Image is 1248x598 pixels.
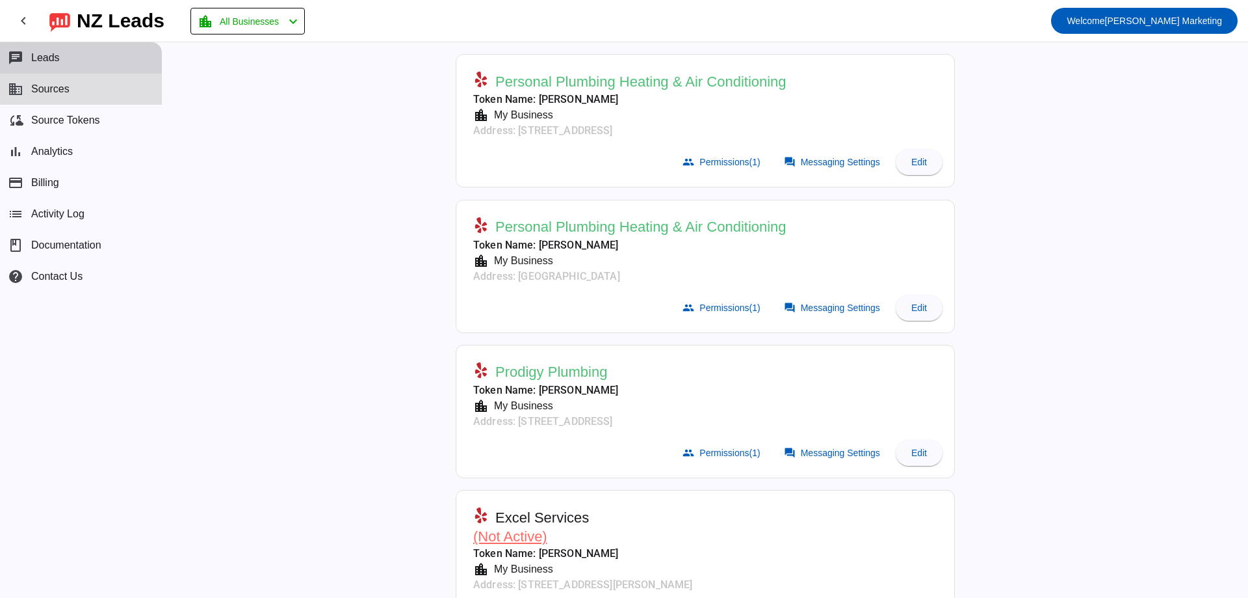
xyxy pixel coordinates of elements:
[776,440,890,466] button: Messaging Settings
[495,363,607,381] span: Prodigy Plumbing
[31,52,60,64] span: Leads
[896,440,942,466] button: Edit
[776,149,890,175] button: Messaging Settings
[749,157,760,167] span: (1)
[801,303,880,313] span: Messaging Settings
[801,448,880,458] span: Messaging Settings
[190,8,305,34] button: All Businesses
[489,562,553,577] div: My Business
[285,14,301,29] mat-icon: chevron_left
[699,448,760,458] span: Permissions
[699,157,760,167] span: Permissions
[473,238,786,253] mat-card-subtitle: Token Name: [PERSON_NAME]
[31,83,70,95] span: Sources
[489,107,553,123] div: My Business
[8,113,23,128] mat-icon: cloud_sync
[911,448,927,458] span: Edit
[801,157,880,167] span: Messaging Settings
[489,398,553,414] div: My Business
[8,175,23,191] mat-icon: payment
[1051,8,1238,34] button: Welcome[PERSON_NAME] Marketing
[473,414,619,429] mat-card-subtitle: Address: [STREET_ADDRESS]
[911,157,927,167] span: Edit
[473,577,692,593] mat-card-subtitle: Address: [STREET_ADDRESS][PERSON_NAME]
[675,295,770,321] button: Permissions(1)
[682,302,694,314] mat-icon: group
[473,92,786,107] mat-card-subtitle: Token Name: [PERSON_NAME]
[784,447,796,459] mat-icon: forum
[31,271,83,282] span: Contact Us
[896,295,942,321] button: Edit
[473,528,547,545] span: (Not Active)
[675,440,770,466] button: Permissions(1)
[473,253,489,269] mat-icon: location_city
[784,302,796,314] mat-icon: forum
[31,115,100,126] span: Source Tokens
[198,14,213,29] mat-icon: location_city
[682,156,694,168] mat-icon: group
[489,253,553,269] div: My Business
[784,156,796,168] mat-icon: forum
[1067,16,1104,26] span: Welcome
[31,239,101,251] span: Documentation
[77,12,164,30] div: NZ Leads
[16,13,31,29] mat-icon: chevron_left
[49,10,70,32] img: logo
[776,295,890,321] button: Messaging Settings
[682,447,694,459] mat-icon: group
[911,303,927,313] span: Edit
[8,50,23,66] mat-icon: chat
[473,269,786,284] mat-card-subtitle: Address: [GEOGRAPHIC_DATA]
[8,144,23,159] mat-icon: bar_chart
[8,81,23,97] mat-icon: business
[495,509,589,527] span: Excel Services
[749,303,760,313] span: (1)
[473,562,489,577] mat-icon: location_city
[8,238,23,253] span: book
[31,177,59,189] span: Billing
[749,448,760,458] span: (1)
[31,146,73,157] span: Analytics
[8,206,23,222] mat-icon: list
[473,398,489,414] mat-icon: location_city
[473,546,692,562] mat-card-subtitle: Token Name: [PERSON_NAME]
[495,218,786,236] span: Personal Plumbing Heating & Air Conditioning
[8,269,23,284] mat-icon: help
[220,12,279,31] span: All Businesses
[473,123,786,139] mat-card-subtitle: Address: [STREET_ADDRESS]
[31,208,84,220] span: Activity Log
[675,149,770,175] button: Permissions(1)
[699,303,760,313] span: Permissions
[495,73,786,91] span: Personal Plumbing Heating & Air Conditioning
[473,107,489,123] mat-icon: location_city
[1067,12,1222,30] span: [PERSON_NAME] Marketing
[473,383,619,398] mat-card-subtitle: Token Name: [PERSON_NAME]
[896,149,942,175] button: Edit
